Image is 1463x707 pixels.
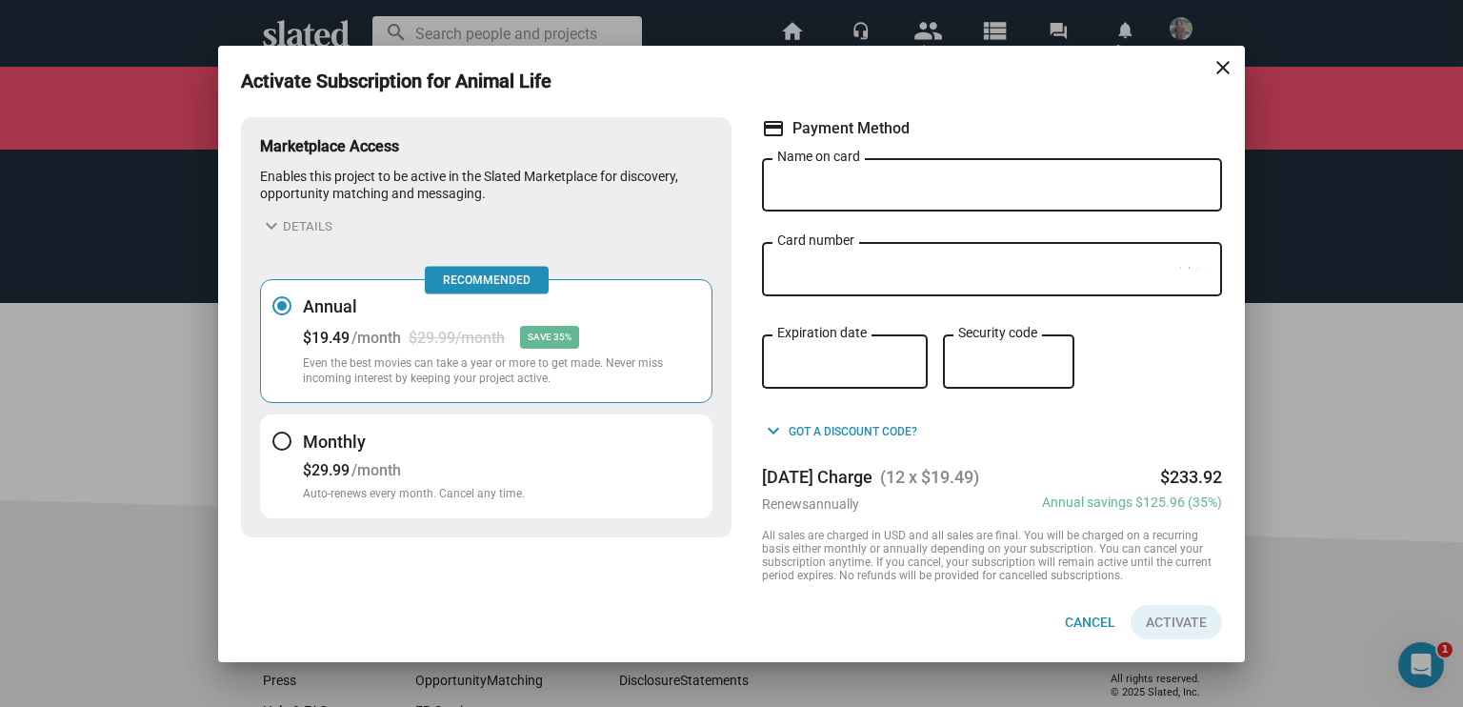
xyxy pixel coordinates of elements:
div: $233.92 [1160,467,1222,487]
mat-icon: credit_card [762,117,785,140]
span: Payment Method [792,118,910,138]
p: Auto-renews every month. Cancel any time. [303,487,525,502]
div: SAVE 35% [520,326,579,349]
span: Cancel [1065,605,1115,639]
div: /month [351,461,401,479]
div: $29.99 [303,461,350,479]
div: /month [351,329,401,347]
p: Enables this project to be active in the Slated Marketplace for discovery, opportunity matching a... [260,168,712,203]
button: Cancel [1050,605,1131,639]
h3: Activate Subscription for Animal Life [241,69,578,94]
p: Even the best movies can take a year or more to get made. Never miss incoming interest by keeping... [303,356,700,387]
div: $29.99/month [409,329,505,347]
button: Details [260,214,332,237]
button: Got a discount code? [762,419,917,444]
iframe: Secure CVC input frame [958,353,1059,372]
h3: Monthly [303,431,525,454]
iframe: Secure card number input frame [777,261,1180,279]
h3: Annual [303,295,700,318]
h3: Marketplace Access [260,136,712,156]
div: [DATE] Charge [762,467,1222,487]
button: Annual$19.49/month$29.99/monthSAVE 35%Even the best movies can take a year or more to get made. N... [260,279,712,403]
div: All sales are charged in USD and all sales are final. You will be charged on a recurring basis ei... [762,529,1222,582]
button: Activate [1131,605,1222,639]
button: Monthly$29.99/monthAuto-renews every month. Cancel any time. [260,414,712,518]
iframe: Secure expiration date input frame [777,353,912,372]
div: $19.49 [303,329,350,347]
span: Recommended [425,267,549,294]
div: Annual savings $125.96 (35%) [1042,495,1222,510]
mat-icon: close [1212,56,1234,79]
mat-icon: keyboard_arrow_down [762,419,785,442]
mat-icon: expand_more [260,214,283,237]
span: (12 x $19.49) [872,467,994,487]
span: Activate [1146,605,1207,639]
div: Renews annually [762,496,859,512]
